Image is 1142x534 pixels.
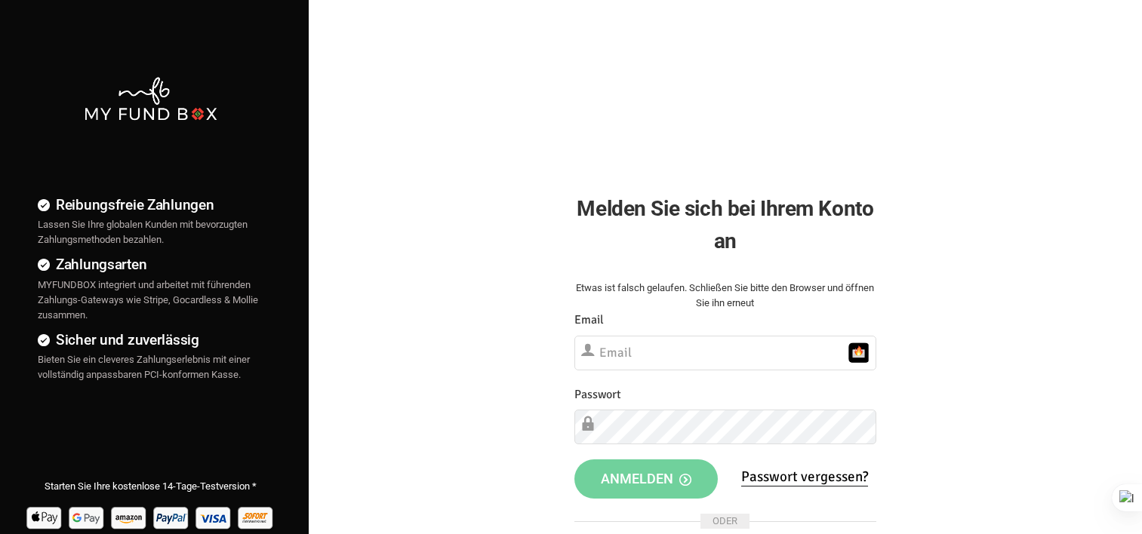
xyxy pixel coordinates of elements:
h4: Reibungsfreie Zahlungen [38,194,263,216]
input: Email [574,336,876,370]
img: Google Pay [67,502,107,532]
img: Visa [194,502,234,532]
a: Passwort vergessen? [741,468,868,486]
img: Apple Pay [25,502,65,532]
span: Lassen Sie Ihre globalen Kunden mit bevorzugten Zahlungsmethoden bezahlen. [38,219,248,245]
img: mfbwhite.png [83,75,219,122]
label: Email [574,311,604,330]
img: Paypal [152,502,192,532]
span: Bieten Sie ein cleveres Zahlungserlebnis mit einer vollständig anpassbaren PCI-konformen Kasse. [38,354,250,380]
div: Etwas ist falsch gelaufen. Schließen Sie bitte den Browser und öffnen Sie ihn erneut [574,281,876,311]
span: Anmelden [601,471,691,486]
span: MYFUNDBOX integriert und arbeitet mit führenden Zahlungs-Gateways wie Stripe, Gocardless & Mollie... [38,279,258,321]
h4: Sicher und zuverlässig [38,329,263,351]
span: ODER [700,514,750,529]
h4: Zahlungsarten [38,253,263,275]
h2: Melden Sie sich bei Ihrem Konto an [574,192,876,257]
button: Anmelden [574,459,718,499]
img: Amazon [109,502,149,532]
img: Sofort Pay [236,502,276,532]
label: Passwort [574,385,621,404]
